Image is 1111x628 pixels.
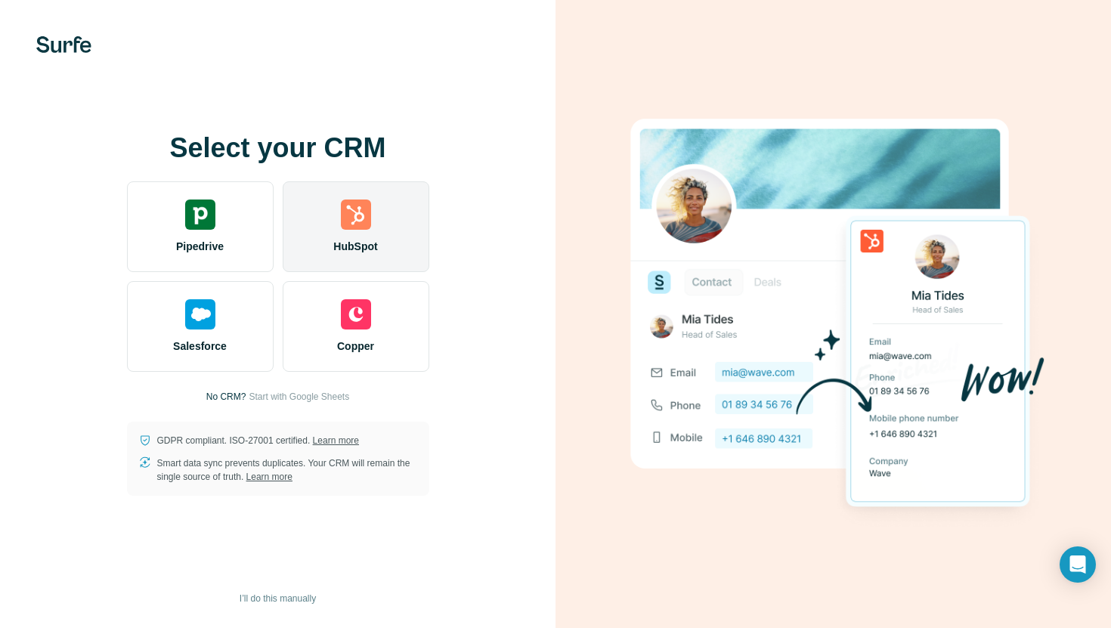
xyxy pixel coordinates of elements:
[240,592,316,605] span: I’ll do this manually
[341,200,371,230] img: hubspot's logo
[127,133,429,163] h1: Select your CRM
[1060,546,1096,583] div: Open Intercom Messenger
[173,339,227,354] span: Salesforce
[341,299,371,329] img: copper's logo
[313,435,359,446] a: Learn more
[622,95,1045,534] img: HUBSPOT image
[249,390,349,404] button: Start with Google Sheets
[229,587,326,610] button: I’ll do this manually
[333,239,377,254] span: HubSpot
[157,456,417,484] p: Smart data sync prevents duplicates. Your CRM will remain the single source of truth.
[176,239,224,254] span: Pipedrive
[185,299,215,329] img: salesforce's logo
[206,390,246,404] p: No CRM?
[157,434,359,447] p: GDPR compliant. ISO-27001 certified.
[36,36,91,53] img: Surfe's logo
[185,200,215,230] img: pipedrive's logo
[246,472,292,482] a: Learn more
[337,339,374,354] span: Copper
